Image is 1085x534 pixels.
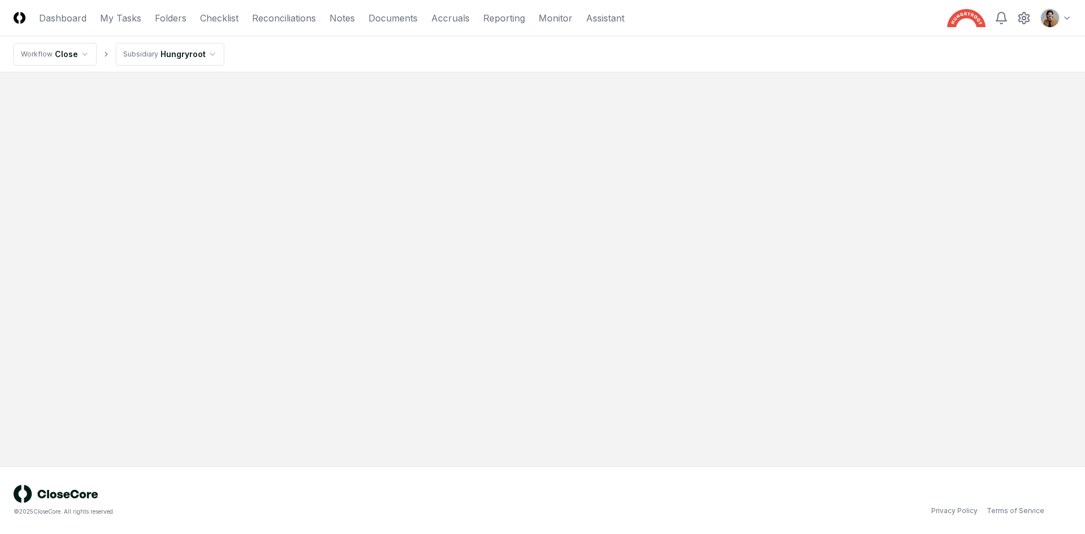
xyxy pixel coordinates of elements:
a: Assistant [586,11,624,25]
a: Accruals [431,11,470,25]
a: Folders [155,11,186,25]
img: ACg8ocIj8Ed1971QfF93IUVvJX6lPm3y0CRToLvfAg4p8TYQk6NAZIo=s96-c [1041,9,1059,27]
a: Reporting [483,11,525,25]
a: Documents [368,11,418,25]
a: Checklist [200,11,238,25]
div: Workflow [21,49,53,59]
a: Notes [329,11,355,25]
a: Dashboard [39,11,86,25]
img: Logo [14,12,25,24]
a: Monitor [539,11,572,25]
a: Reconciliations [252,11,316,25]
img: logo [14,485,98,503]
img: Hungryroot logo [947,9,986,27]
a: Terms of Service [987,506,1044,516]
div: © 2025 CloseCore. All rights reserved. [14,507,542,516]
a: My Tasks [100,11,141,25]
a: Privacy Policy [931,506,978,516]
nav: breadcrumb [14,43,224,66]
div: Subsidiary [123,49,158,59]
